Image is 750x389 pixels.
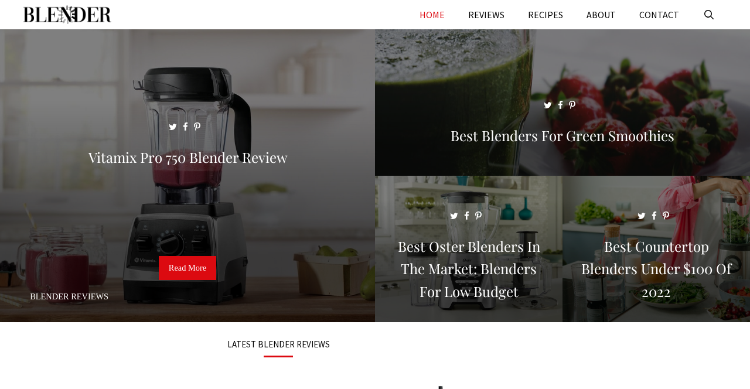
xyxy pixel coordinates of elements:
a: Best Oster Blenders in the Market: Blenders for Low Budget [375,308,562,320]
a: Blender Reviews [30,292,108,301]
a: Best Countertop Blenders Under $100 of 2022 [562,308,750,320]
a: Best Blenders for Green Smoothies [375,162,750,173]
h3: LATEST BLENDER REVIEWS [38,340,519,349]
a: Read More [159,256,216,281]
